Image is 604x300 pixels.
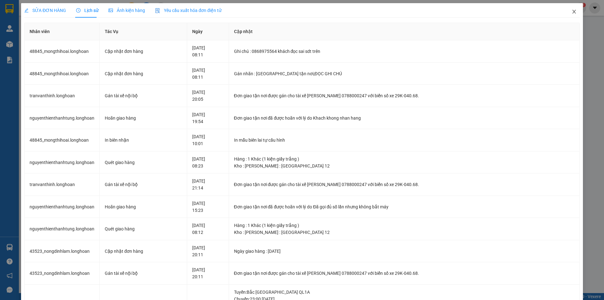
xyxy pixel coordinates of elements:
div: In biên nhận [105,137,182,144]
button: Close [565,3,583,21]
div: Quét giao hàng [105,225,182,232]
div: [DATE] 10:01 [192,133,224,147]
div: Gán tài xế nội bộ [105,270,182,277]
td: 43523_nongdinhlam.longhoan [25,262,100,285]
div: Ghi chú : 0868975564 khách đọc sai sdt trên [234,48,574,55]
div: Hoãn giao hàng [105,115,182,122]
div: Kho : [PERSON_NAME] : [GEOGRAPHIC_DATA] 12 [234,162,574,169]
span: clock-circle [76,8,81,13]
img: icon [155,8,160,13]
div: [DATE] 08:11 [192,67,224,81]
div: [DATE] 21:14 [192,178,224,191]
div: Gán tài xế nội bộ [105,92,182,99]
td: tranvanthinh.longhoan [25,85,100,107]
div: Đơn giao tận nơi được gán cho tài xế [PERSON_NAME] 0788000247 với biển số xe 29K-040.68. [234,270,574,277]
span: Ảnh kiện hàng [109,8,145,13]
div: [DATE] 15:23 [192,200,224,214]
td: 43523_nongdinhlam.longhoan [25,240,100,263]
div: Hàng : 1 Khác (1 kiện giấy trắng ) [234,222,574,229]
div: Kho : [PERSON_NAME] : [GEOGRAPHIC_DATA] 12 [234,229,574,236]
span: Lịch sử [76,8,98,13]
div: Cập nhật đơn hàng [105,70,182,77]
div: Gán tài xế nội bộ [105,181,182,188]
td: nguyenthienthanhtung.longhoan [25,151,100,174]
td: nguyenthienthanhtung.longhoan [25,218,100,240]
div: Đơn giao tận nơi được gán cho tài xế [PERSON_NAME] 0788000247 với biển số xe 29K-040.68. [234,92,574,99]
div: Cập nhật đơn hàng [105,248,182,255]
span: SỬA ĐƠN HÀNG [24,8,66,13]
span: close [572,9,577,14]
div: [DATE] 08:12 [192,222,224,236]
div: [DATE] 20:11 [192,244,224,258]
td: 48845_mongthihoai.longhoan [25,40,100,63]
div: Hoãn giao hàng [105,203,182,210]
th: Ngày [187,23,229,40]
div: Đơn giao tận nơi đã được hoãn với lý do Đã gọi đủ số lần nhưng không bắt máy [234,203,574,210]
span: picture [109,8,113,13]
div: Đơn giao tận nơi đã được hoãn với lý do Khach khong nhan hang [234,115,574,122]
div: [DATE] 19:54 [192,111,224,125]
div: Cập nhật đơn hàng [105,48,182,55]
th: Nhân viên [25,23,100,40]
span: Yêu cầu xuất hóa đơn điện tử [155,8,221,13]
td: nguyenthienthanhtung.longhoan [25,196,100,218]
td: tranvanthinh.longhoan [25,173,100,196]
span: edit [24,8,29,13]
div: [DATE] 20:11 [192,266,224,280]
div: Gán nhãn : [GEOGRAPHIC_DATA] tận nơi,ĐỌC GHI CHÚ [234,70,574,77]
div: Quét giao hàng [105,159,182,166]
div: Đơn giao tận nơi được gán cho tài xế [PERSON_NAME] 0788000247 với biển số xe 29K-040.68. [234,181,574,188]
div: In mẫu biên lai tự cấu hình [234,137,574,144]
div: [DATE] 08:23 [192,156,224,169]
div: Ngày giao hàng : [DATE] [234,248,574,255]
div: [DATE] 20:05 [192,89,224,103]
td: 48845_mongthihoai.longhoan [25,63,100,85]
div: Hàng : 1 Khác (1 kiện giấy trắng ) [234,156,574,162]
th: Tác Vụ [100,23,187,40]
th: Cập nhật [229,23,580,40]
td: nguyenthienthanhtung.longhoan [25,107,100,129]
td: 48845_mongthihoai.longhoan [25,129,100,151]
div: [DATE] 08:11 [192,44,224,58]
